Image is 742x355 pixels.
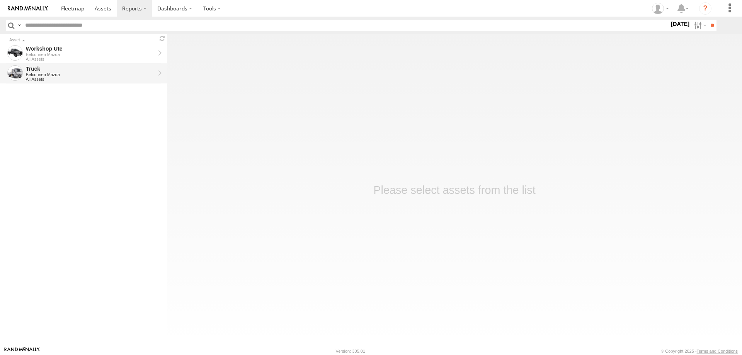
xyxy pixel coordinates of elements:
a: Terms and Conditions [697,349,738,353]
div: Click to Sort [9,38,155,42]
div: David Perry [649,3,672,14]
div: Belconnen Mazda [26,52,155,57]
div: Workshop Ute - View Asset History [26,45,155,52]
div: All Assets [26,77,155,82]
div: Belconnen Mazda [26,72,155,77]
label: Search Filter Options [691,20,708,31]
div: All Assets [26,57,155,61]
label: [DATE] [669,20,691,28]
a: Visit our Website [4,347,40,355]
div: Truck - View Asset History [26,65,155,72]
i: ? [699,2,711,15]
span: Refresh [158,35,167,42]
div: © Copyright 2025 - [661,349,738,353]
label: Search Query [16,20,22,31]
img: rand-logo.svg [8,6,48,11]
div: Version: 305.01 [336,349,365,353]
